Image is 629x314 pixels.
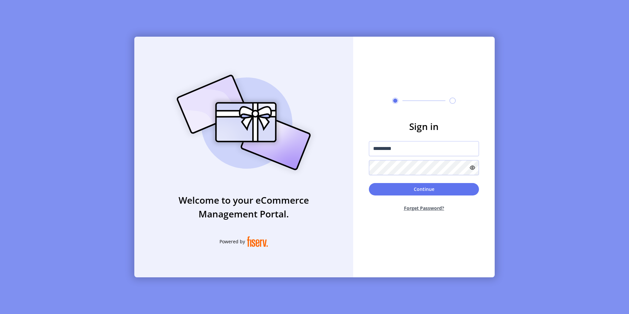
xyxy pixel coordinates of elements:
img: card_Illustration.svg [167,67,321,177]
button: Continue [369,183,479,195]
h3: Sign in [369,120,479,133]
span: Powered by [219,238,245,245]
h3: Welcome to your eCommerce Management Portal. [134,193,353,221]
button: Forget Password? [369,199,479,217]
